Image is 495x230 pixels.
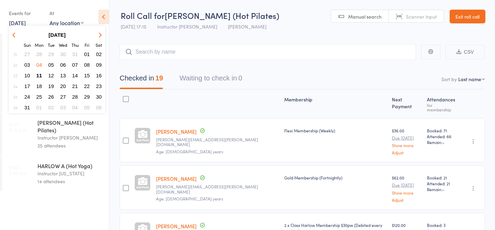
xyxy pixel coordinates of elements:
[60,105,66,110] span: 03
[36,73,42,78] span: 11
[34,103,45,112] button: 01
[348,13,382,20] span: Manual search
[70,103,80,112] button: 04
[48,32,66,38] strong: [DATE]
[58,50,68,59] button: 30
[13,73,17,78] em: 33
[96,73,102,78] span: 16
[58,92,68,101] button: 27
[60,83,66,89] span: 20
[389,92,424,115] div: Next Payment
[70,60,80,69] button: 07
[121,10,165,21] span: Roll Call for
[85,42,89,48] small: Friday
[48,42,55,48] small: Tuesday
[82,81,92,91] button: 22
[96,94,102,100] span: 30
[82,103,92,112] button: 05
[72,51,78,57] span: 31
[96,51,102,57] span: 02
[36,105,42,110] span: 01
[24,73,30,78] span: 10
[96,42,102,48] small: Saturday
[9,8,43,19] div: Events for
[445,45,485,59] button: CSV
[96,105,102,110] span: 06
[93,92,104,101] button: 30
[36,83,42,89] span: 18
[93,81,104,91] button: 23
[58,71,68,80] button: 13
[35,42,44,48] small: Monday
[392,128,421,155] div: $36.00
[24,105,30,110] span: 31
[24,83,30,89] span: 17
[228,23,266,30] span: [PERSON_NAME]
[60,62,66,68] span: 06
[120,44,416,60] input: Search by name
[155,74,163,82] div: 19
[13,84,17,89] em: 34
[70,92,80,101] button: 28
[34,81,45,91] button: 18
[37,162,103,169] div: HARLOW A (Hot Yoga)
[37,177,103,185] div: 14 attendees
[49,8,84,19] div: At
[22,81,33,91] button: 17
[60,51,66,57] span: 30
[46,81,56,91] button: 19
[82,50,92,59] button: 01
[84,94,90,100] span: 29
[406,13,437,20] span: Scanner input
[49,19,84,26] div: Any location
[48,62,54,68] span: 05
[24,42,31,48] small: Sunday
[427,175,457,180] span: Booked: 21
[427,133,457,139] span: Attended: 66
[427,222,457,228] span: Booked: 3
[48,83,54,89] span: 19
[9,165,26,176] time: 6:30 - 7:30 pm
[238,74,242,82] div: 0
[84,62,90,68] span: 08
[96,83,102,89] span: 23
[442,186,444,192] span: -
[34,50,45,59] button: 28
[84,83,90,89] span: 22
[282,92,389,115] div: Membership
[165,10,279,21] span: [PERSON_NAME] (Hot Pilates)
[46,103,56,112] button: 02
[48,105,54,110] span: 02
[392,150,421,155] a: Adjust
[48,73,54,78] span: 12
[70,50,80,59] button: 31
[9,19,26,26] a: [DATE]
[93,71,104,80] button: 16
[392,143,421,147] a: Show more
[36,94,42,100] span: 25
[22,50,33,59] button: 27
[37,134,103,142] div: Instructor [PERSON_NAME]
[96,62,102,68] span: 09
[82,60,92,69] button: 08
[424,92,460,115] div: Atten­dances
[37,119,103,134] div: [PERSON_NAME] (Hot Pilates)
[156,222,197,230] a: [PERSON_NAME]
[156,196,223,201] span: Age: [DEMOGRAPHIC_DATA] years
[84,51,90,57] span: 01
[442,139,444,145] span: -
[34,60,45,69] button: 04
[2,156,109,191] a: 6:30 -7:30 pmHARLOW A (Hot Yoga)Instructor [US_STATE]14 attendees
[24,51,30,57] span: 27
[48,94,54,100] span: 26
[24,62,30,68] span: 03
[70,71,80,80] button: 14
[156,128,197,135] a: [PERSON_NAME]
[392,135,421,140] small: Due [DATE]
[60,94,66,100] span: 27
[59,42,67,48] small: Wednesday
[72,94,78,100] span: 28
[36,62,42,68] span: 04
[13,105,17,110] em: 36
[121,23,146,30] span: [DATE] 17:15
